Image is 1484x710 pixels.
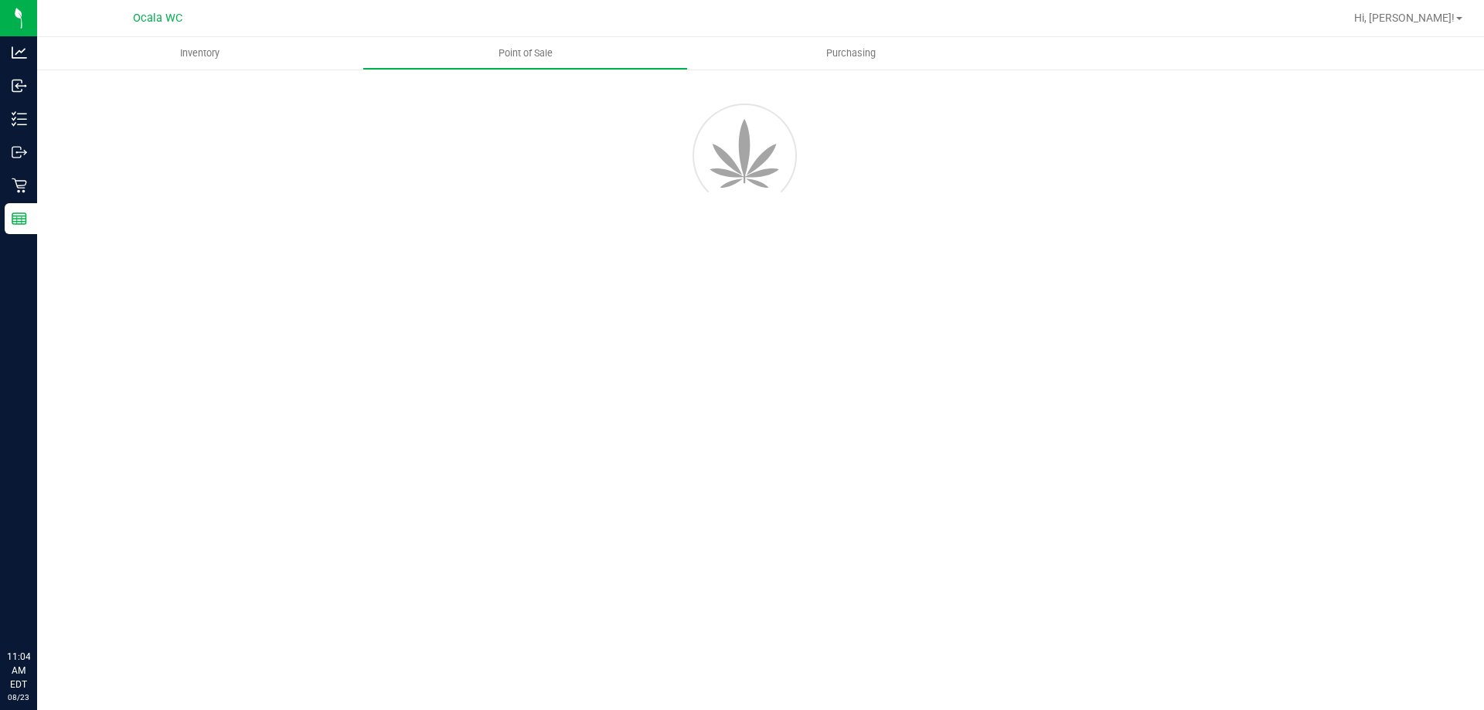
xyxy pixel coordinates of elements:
[12,178,27,193] inline-svg: Retail
[1354,12,1455,24] span: Hi, [PERSON_NAME]!
[12,211,27,226] inline-svg: Reports
[478,46,574,60] span: Point of Sale
[12,111,27,127] inline-svg: Inventory
[12,144,27,160] inline-svg: Outbound
[688,37,1013,70] a: Purchasing
[159,46,240,60] span: Inventory
[12,45,27,60] inline-svg: Analytics
[805,46,897,60] span: Purchasing
[133,12,182,25] span: Ocala WC
[362,37,688,70] a: Point of Sale
[7,691,30,703] p: 08/23
[37,37,362,70] a: Inventory
[7,650,30,691] p: 11:04 AM EDT
[12,78,27,93] inline-svg: Inbound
